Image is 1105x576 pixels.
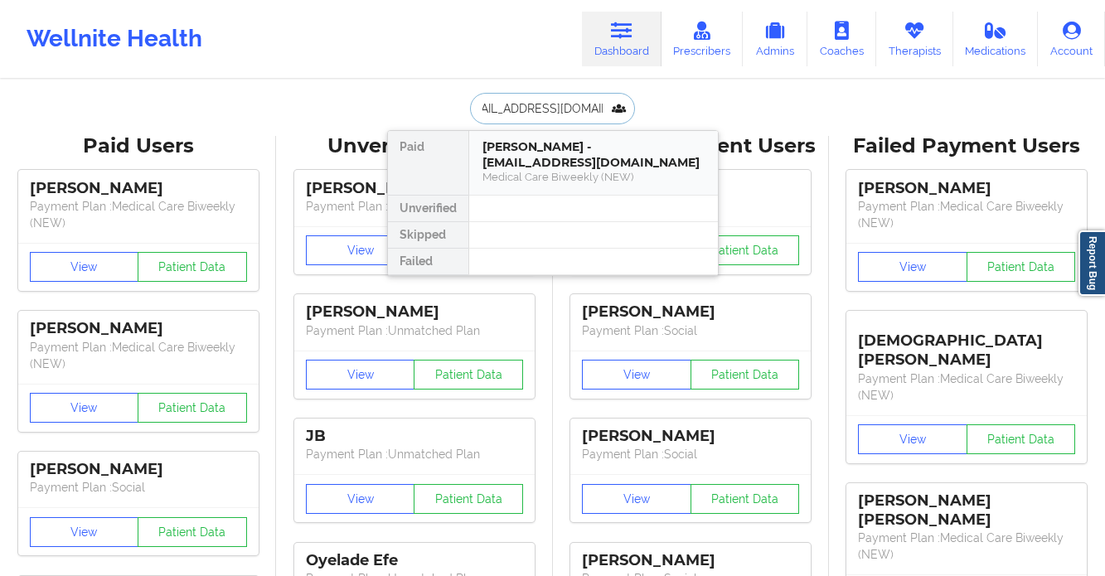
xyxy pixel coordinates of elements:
div: Paid Users [12,133,264,159]
p: Payment Plan : Medical Care Biweekly (NEW) [30,339,247,372]
div: Skipped [388,222,468,249]
div: [PERSON_NAME] - [EMAIL_ADDRESS][DOMAIN_NAME] [482,139,705,170]
div: [PERSON_NAME] [582,427,799,446]
div: [PERSON_NAME] [306,303,523,322]
div: Failed Payment Users [841,133,1093,159]
div: [PERSON_NAME] [582,551,799,570]
button: View [30,252,139,282]
div: Oyelade Efe [306,551,523,570]
button: View [306,484,415,514]
a: Dashboard [582,12,662,66]
p: Payment Plan : Medical Care Biweekly (NEW) [30,198,247,231]
button: Patient Data [138,517,247,547]
div: [PERSON_NAME] [858,179,1075,198]
button: Patient Data [967,252,1076,282]
div: Failed [388,249,468,275]
div: [PERSON_NAME] [PERSON_NAME] [858,491,1075,530]
button: Patient Data [691,360,800,390]
button: Patient Data [967,424,1076,454]
p: Payment Plan : Medical Care Biweekly (NEW) [858,198,1075,231]
p: Payment Plan : Unmatched Plan [306,322,523,339]
p: Payment Plan : Social [582,322,799,339]
button: View [306,235,415,265]
div: Medical Care Biweekly (NEW) [482,170,705,184]
button: View [30,517,139,547]
button: View [858,424,967,454]
div: [PERSON_NAME] [306,179,523,198]
div: [PERSON_NAME] [582,303,799,322]
div: Paid [388,131,468,196]
button: Patient Data [414,484,523,514]
button: View [582,360,691,390]
div: Unverified Users [288,133,540,159]
p: Payment Plan : Social [30,479,247,496]
div: [PERSON_NAME] [30,460,247,479]
p: Payment Plan : Unmatched Plan [306,446,523,462]
div: JB [306,427,523,446]
p: Payment Plan : Unmatched Plan [306,198,523,215]
button: Patient Data [691,484,800,514]
div: [PERSON_NAME] [30,179,247,198]
button: Patient Data [138,252,247,282]
p: Payment Plan : Medical Care Biweekly (NEW) [858,530,1075,563]
a: Prescribers [662,12,744,66]
p: Payment Plan : Medical Care Biweekly (NEW) [858,370,1075,404]
button: View [582,484,691,514]
p: Payment Plan : Social [582,446,799,462]
a: Account [1038,12,1105,66]
button: View [858,252,967,282]
button: Patient Data [414,360,523,390]
button: Patient Data [691,235,800,265]
div: [DEMOGRAPHIC_DATA][PERSON_NAME] [858,319,1075,370]
button: View [30,393,139,423]
a: Medications [953,12,1039,66]
button: Patient Data [138,393,247,423]
button: View [306,360,415,390]
a: Report Bug [1078,230,1105,296]
div: [PERSON_NAME] [30,319,247,338]
a: Coaches [807,12,876,66]
a: Therapists [876,12,953,66]
a: Admins [743,12,807,66]
div: Unverified [388,196,468,222]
